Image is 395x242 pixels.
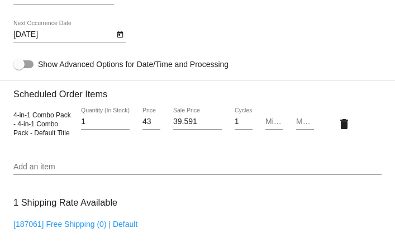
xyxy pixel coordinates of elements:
[13,80,382,99] h3: Scheduled Order Items
[142,117,160,126] input: Price
[265,117,283,126] input: Min Cycles
[13,111,71,137] span: 4-in-1 Combo Pack - 4-in-1 Combo Pack - Default Title
[13,30,114,39] input: Next Occurrence Date
[81,117,130,126] input: Quantity (In Stock)
[13,220,137,229] a: [187061] Free Shipping (0) | Default
[38,59,229,70] span: Show Advanced Options for Date/Time and Processing
[296,117,314,126] input: Max Cycles
[13,163,382,172] input: Add an item
[235,117,253,126] input: Cycles
[114,28,126,40] button: Open calendar
[337,117,351,131] mat-icon: delete
[13,191,117,215] h3: 1 Shipping Rate Available
[173,117,222,126] input: Sale Price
